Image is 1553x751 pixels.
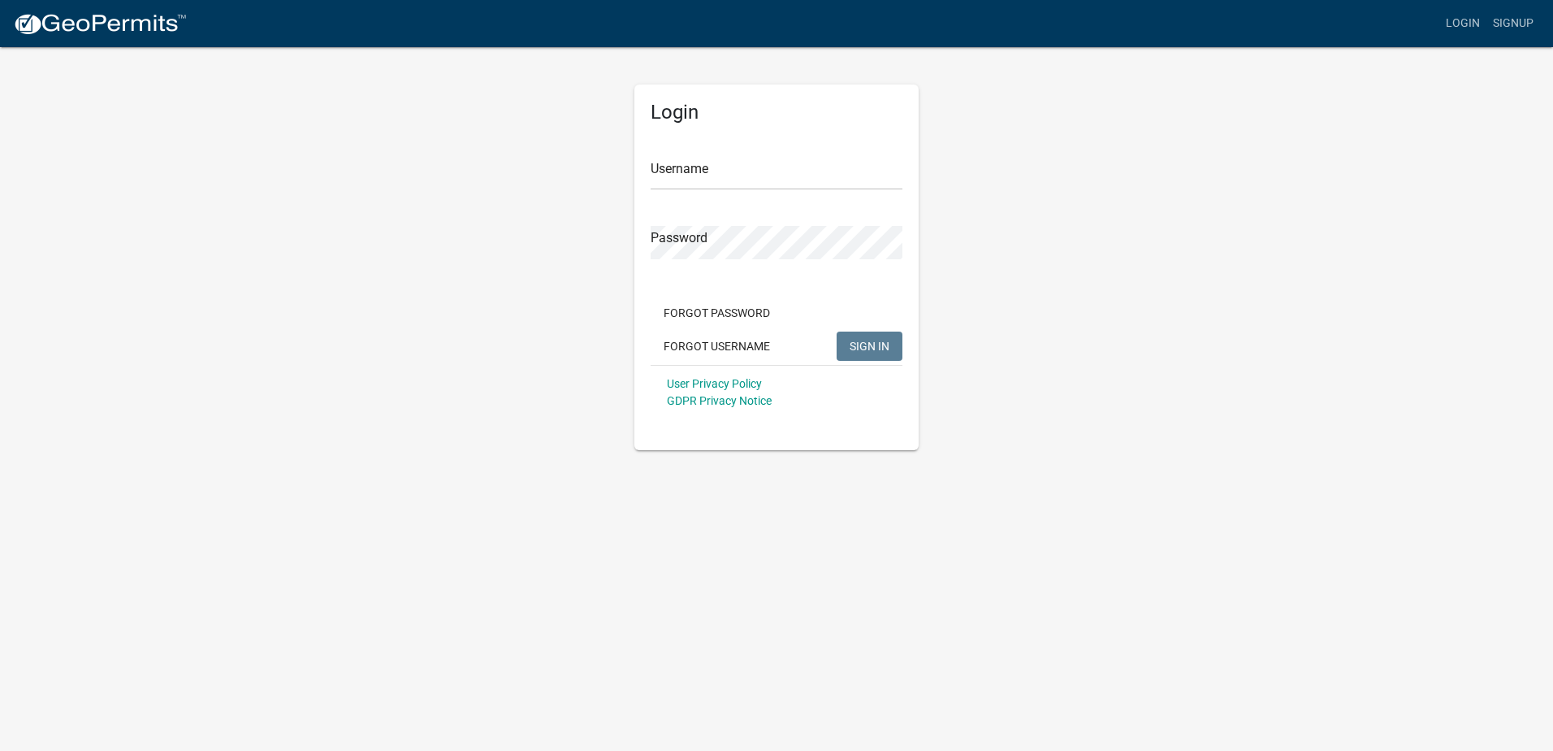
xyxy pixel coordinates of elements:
a: Login [1439,8,1486,39]
h5: Login [651,101,902,124]
a: Signup [1486,8,1540,39]
button: Forgot Username [651,332,783,361]
button: SIGN IN [837,332,902,361]
button: Forgot Password [651,298,783,328]
a: User Privacy Policy [667,377,762,390]
a: GDPR Privacy Notice [667,394,772,407]
span: SIGN IN [850,339,889,352]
